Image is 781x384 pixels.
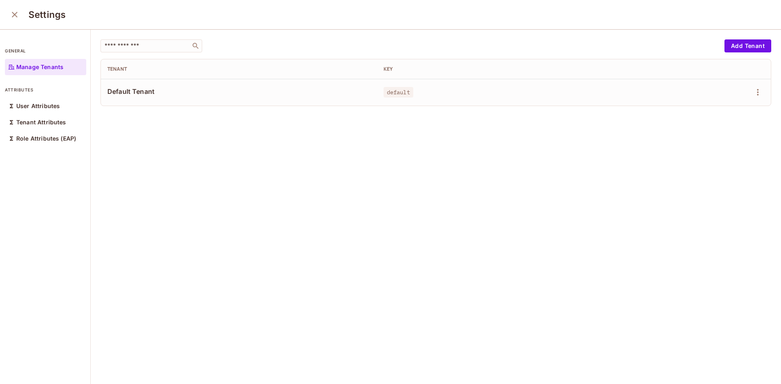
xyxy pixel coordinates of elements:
p: Tenant Attributes [16,119,66,126]
div: Key [384,66,647,72]
div: Tenant [107,66,371,72]
button: close [7,7,23,23]
p: Manage Tenants [16,64,63,70]
span: default [384,87,413,98]
p: general [5,48,86,54]
p: User Attributes [16,103,60,109]
p: Role Attributes (EAP) [16,135,76,142]
button: Add Tenant [724,39,771,52]
span: Default Tenant [107,87,371,96]
p: attributes [5,87,86,93]
h3: Settings [28,9,65,20]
